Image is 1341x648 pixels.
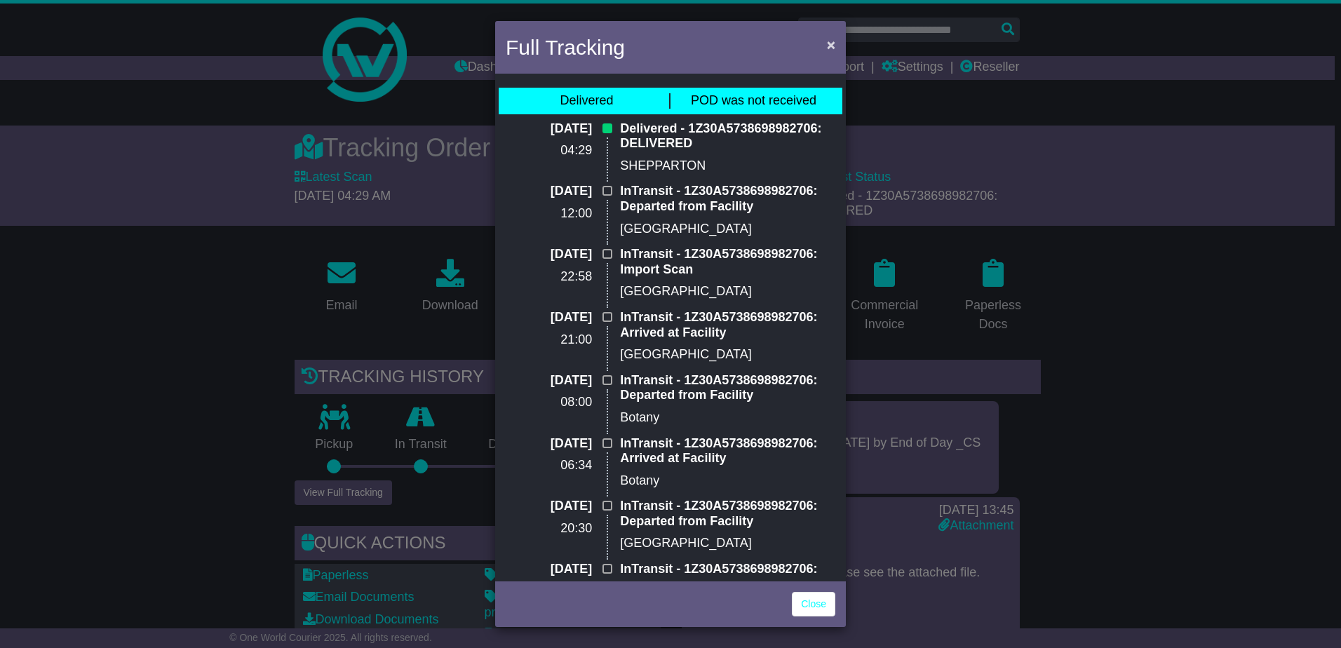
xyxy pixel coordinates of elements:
[620,222,835,237] p: [GEOGRAPHIC_DATA]
[506,373,592,389] p: [DATE]
[506,310,592,325] p: [DATE]
[506,206,592,222] p: 12:00
[620,184,835,214] p: InTransit - 1Z30A5738698982706: Departed from Facility
[506,32,625,63] h4: Full Tracking
[820,30,842,59] button: Close
[506,121,592,137] p: [DATE]
[620,158,835,174] p: SHEPPARTON
[620,284,835,299] p: [GEOGRAPHIC_DATA]
[620,536,835,551] p: [GEOGRAPHIC_DATA]
[506,521,592,536] p: 20:30
[620,310,835,340] p: InTransit - 1Z30A5738698982706: Arrived at Facility
[620,410,835,426] p: Botany
[620,473,835,489] p: Botany
[792,592,835,616] a: Close
[827,36,835,53] span: ×
[620,247,835,277] p: InTransit - 1Z30A5738698982706: Import Scan
[506,458,592,473] p: 06:34
[620,499,835,529] p: InTransit - 1Z30A5738698982706: Departed from Facility
[506,395,592,410] p: 08:00
[620,436,835,466] p: InTransit - 1Z30A5738698982706: Arrived at Facility
[620,373,835,403] p: InTransit - 1Z30A5738698982706: Departed from Facility
[620,562,835,592] p: InTransit - 1Z30A5738698982706: Arrived at Facility
[506,184,592,199] p: [DATE]
[506,436,592,452] p: [DATE]
[506,499,592,514] p: [DATE]
[506,247,592,262] p: [DATE]
[506,332,592,348] p: 21:00
[506,143,592,158] p: 04:29
[620,347,835,363] p: [GEOGRAPHIC_DATA]
[506,269,592,285] p: 22:58
[620,121,835,151] p: Delivered - 1Z30A5738698982706: DELIVERED
[506,562,592,577] p: [DATE]
[691,93,816,107] span: POD was not received
[560,93,613,109] div: Delivered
